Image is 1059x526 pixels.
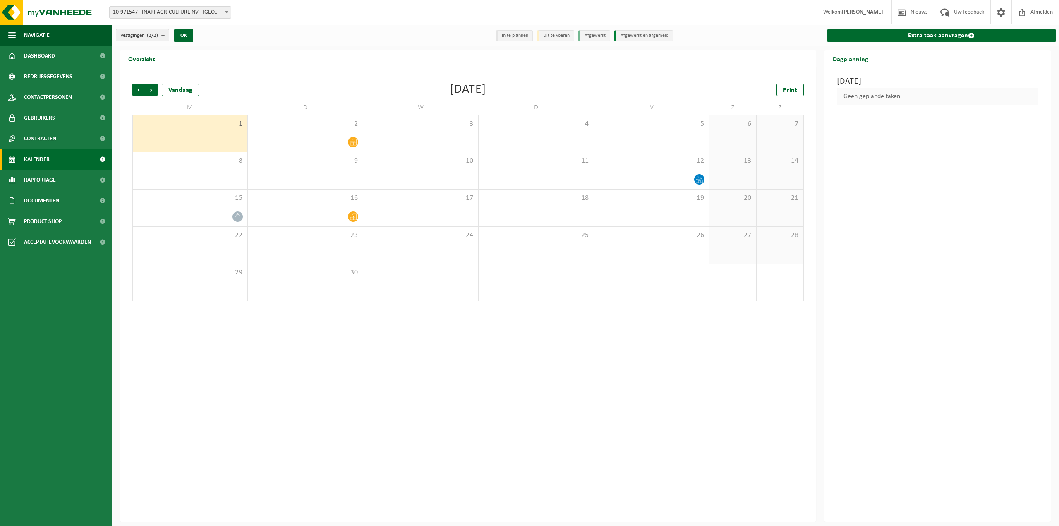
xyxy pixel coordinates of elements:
[252,194,359,203] span: 16
[132,84,145,96] span: Vorige
[709,100,757,115] td: Z
[483,231,589,240] span: 25
[714,231,752,240] span: 27
[483,156,589,166] span: 11
[174,29,193,42] button: OK
[367,156,474,166] span: 10
[598,231,705,240] span: 26
[614,30,673,41] li: Afgewerkt en afgemeld
[252,156,359,166] span: 9
[496,30,533,41] li: In te plannen
[537,30,574,41] li: Uit te voeren
[24,66,72,87] span: Bedrijfsgegevens
[450,84,486,96] div: [DATE]
[367,194,474,203] span: 17
[837,88,1039,105] div: Geen geplande taken
[714,156,752,166] span: 13
[147,33,158,38] count: (2/2)
[363,100,479,115] td: W
[578,30,610,41] li: Afgewerkt
[24,128,56,149] span: Contracten
[761,231,799,240] span: 28
[761,120,799,129] span: 7
[24,170,56,190] span: Rapportage
[757,100,804,115] td: Z
[598,156,705,166] span: 12
[837,75,1039,88] h3: [DATE]
[367,231,474,240] span: 24
[137,120,243,129] span: 1
[483,120,589,129] span: 4
[761,156,799,166] span: 14
[594,100,709,115] td: V
[137,194,243,203] span: 15
[24,190,59,211] span: Documenten
[145,84,158,96] span: Volgende
[110,7,231,18] span: 10-971547 - INARI AGRICULTURE NV - DEINZE
[598,120,705,129] span: 5
[252,268,359,277] span: 30
[598,194,705,203] span: 19
[137,268,243,277] span: 29
[24,149,50,170] span: Kalender
[120,50,163,67] h2: Overzicht
[248,100,363,115] td: D
[827,29,1056,42] a: Extra taak aanvragen
[137,156,243,166] span: 8
[483,194,589,203] span: 18
[24,46,55,66] span: Dashboard
[714,120,752,129] span: 6
[24,108,55,128] span: Gebruikers
[367,120,474,129] span: 3
[252,120,359,129] span: 2
[132,100,248,115] td: M
[24,87,72,108] span: Contactpersonen
[783,87,797,94] span: Print
[761,194,799,203] span: 21
[162,84,199,96] div: Vandaag
[109,6,231,19] span: 10-971547 - INARI AGRICULTURE NV - DEINZE
[116,29,169,41] button: Vestigingen(2/2)
[714,194,752,203] span: 20
[24,25,50,46] span: Navigatie
[776,84,804,96] a: Print
[252,231,359,240] span: 23
[24,211,62,232] span: Product Shop
[479,100,594,115] td: D
[842,9,883,15] strong: [PERSON_NAME]
[120,29,158,42] span: Vestigingen
[824,50,877,67] h2: Dagplanning
[24,232,91,252] span: Acceptatievoorwaarden
[137,231,243,240] span: 22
